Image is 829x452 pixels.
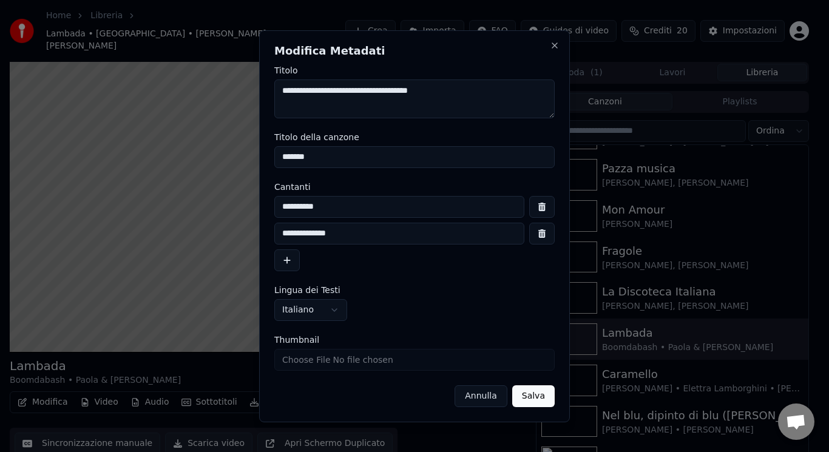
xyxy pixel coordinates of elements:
[274,66,555,75] label: Titolo
[274,133,555,141] label: Titolo della canzone
[274,46,555,56] h2: Modifica Metadati
[274,286,340,294] span: Lingua dei Testi
[274,183,555,191] label: Cantanti
[455,385,507,407] button: Annulla
[274,336,319,344] span: Thumbnail
[512,385,555,407] button: Salva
